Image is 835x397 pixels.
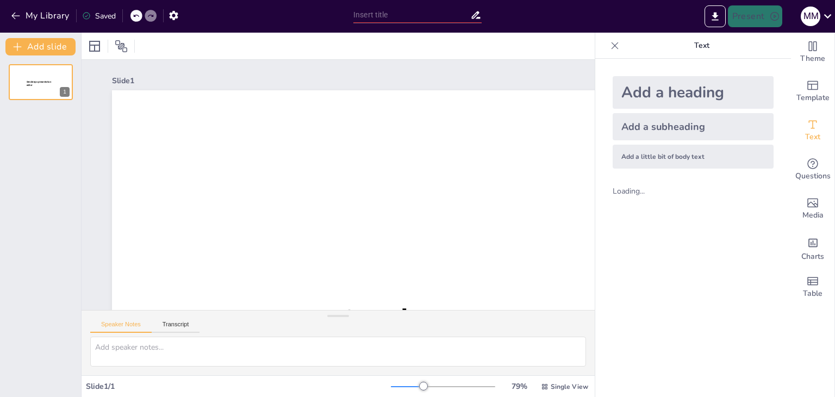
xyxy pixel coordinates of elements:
div: Loading... [613,186,663,196]
div: Add a heading [613,76,774,109]
span: Table [803,288,822,300]
div: 79 % [506,381,532,392]
button: Add slide [5,38,76,55]
div: Add images, graphics, shapes or video [791,189,834,228]
div: Add a subheading [613,113,774,140]
div: М М [801,7,820,26]
div: Add text boxes [791,111,834,150]
div: Add a table [791,268,834,307]
span: Questions [795,170,831,182]
span: Text [805,131,820,143]
div: Add a little bit of body text [613,145,774,169]
div: Change the overall theme [791,33,834,72]
div: Slide 1 [112,76,822,86]
div: Sendsteps presentation editor1 [9,64,73,100]
input: Insert title [353,7,470,23]
span: Position [115,40,128,53]
div: Slide 1 / 1 [86,381,391,392]
div: Add ready made slides [791,72,834,111]
div: Get real-time input from your audience [791,150,834,189]
div: Saved [82,11,116,21]
button: Speaker Notes [90,321,152,333]
span: Sendsteps presentation editor [27,80,51,86]
span: Theme [800,53,825,65]
span: Single View [551,382,588,391]
button: Transcript [152,321,200,333]
button: Present [728,5,782,27]
span: Template [796,92,830,104]
div: 1 [60,87,70,97]
div: Layout [86,38,103,55]
button: М М [801,5,820,27]
div: Add charts and graphs [791,228,834,268]
span: Charts [801,251,824,263]
span: Media [802,209,824,221]
button: My Library [8,7,74,24]
p: Text [624,33,780,59]
button: Export to PowerPoint [705,5,726,27]
span: Sendsteps presentation editor [340,304,659,382]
